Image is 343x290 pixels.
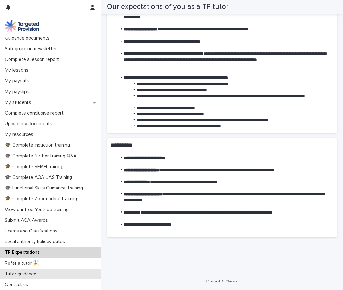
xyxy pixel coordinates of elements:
[2,46,62,52] p: Safeguarding newsletter
[2,89,34,95] p: My payslips
[107,2,228,11] h2: Our expectations of you as a TP tutor
[2,132,38,137] p: My resources
[2,228,62,234] p: Exams and Qualifications
[2,142,75,148] p: 🎓 Complete induction training
[2,282,33,288] p: Contact us
[5,20,39,32] img: M5nRWzHhSzIhMunXDL62
[2,121,57,127] p: Upload my documents
[2,175,77,180] p: 🎓 Complete AQA UAS Training
[2,164,68,170] p: 🎓 Complete SEMH training
[2,110,68,116] p: Complete conclusive report
[2,100,36,105] p: My students
[2,207,74,213] p: View our free Youtube training
[2,185,88,191] p: 🎓 Functional Skills Guidance Training
[2,35,54,41] p: Guidance documents
[2,271,41,277] p: Tutor guidance
[2,78,34,84] p: My payouts
[2,153,82,159] p: 🎓 Complete further training Q&A
[2,196,82,202] p: 🎓 Complete Zoom online training
[206,279,237,283] a: Powered By Stacker
[2,239,70,245] p: Local authority holiday dates
[2,249,45,255] p: TP Expectations
[2,57,64,62] p: Complete a lesson report
[2,67,33,73] p: My lessons
[2,260,44,266] p: Refer a tutor 🎉
[2,217,53,223] p: Submit AQA Awards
